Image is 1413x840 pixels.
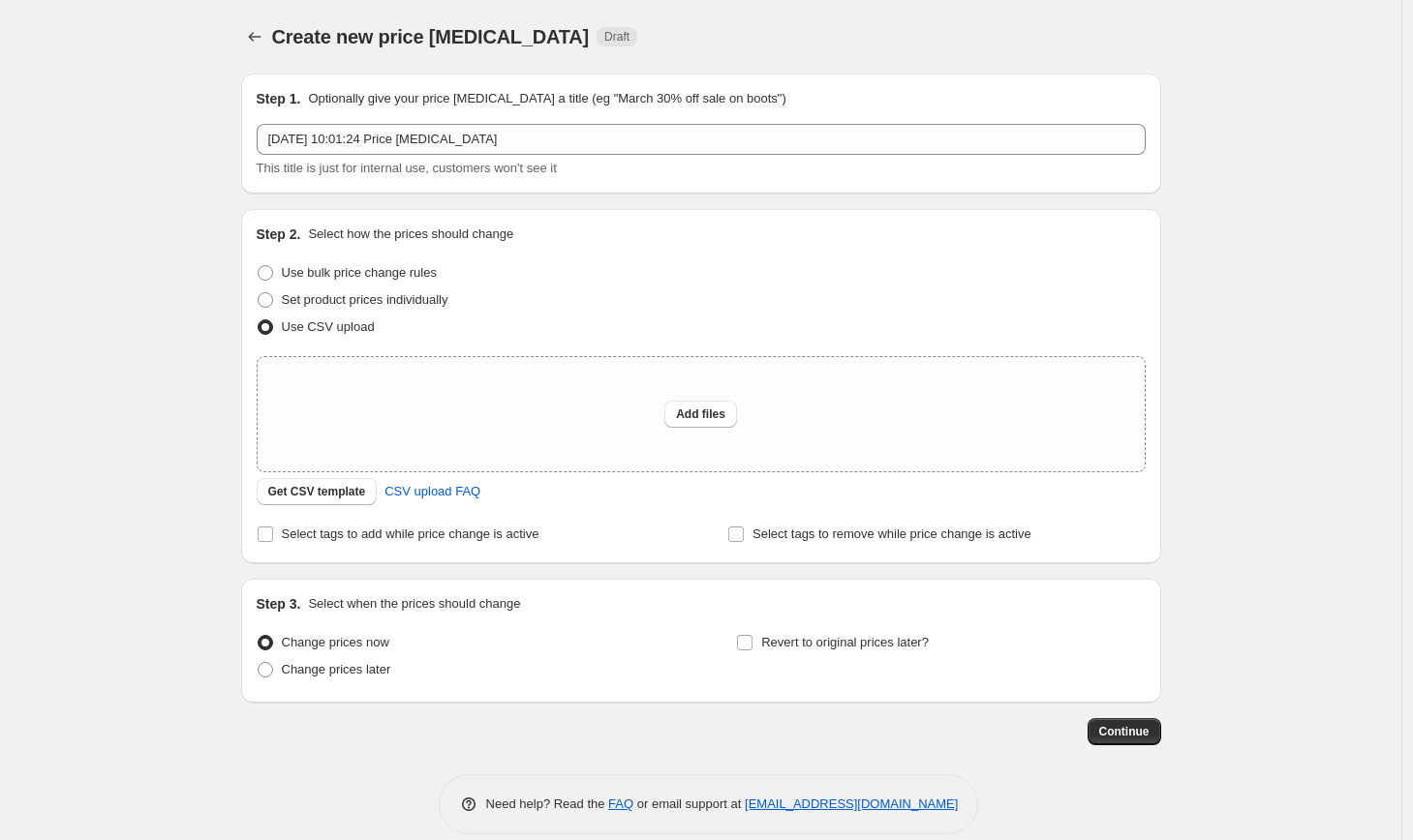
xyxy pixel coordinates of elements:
[308,594,520,614] p: Select when the prices should change
[373,476,492,507] a: CSV upload FAQ
[486,796,609,811] span: Need help? Read the
[257,594,301,614] h2: Step 3.
[257,89,301,108] h2: Step 1.
[272,26,590,47] span: Create new price [MEDICAL_DATA]
[384,482,480,501] span: CSV upload FAQ
[745,796,958,811] a: [EMAIL_ADDRESS][DOMAIN_NAME]
[282,292,448,307] span: Set product prices individually
[608,796,633,811] a: FAQ
[1099,724,1150,739] span: Continue
[633,796,745,811] span: or email support at
[676,406,725,422] span: Add files
[257,161,557,175] span: This title is just for internal use, customers won't see it
[257,124,1146,155] input: 30% off holiday sale
[761,635,929,649] span: Revert to original prices later?
[1088,718,1161,745] button: Continue
[241,23,268,50] button: Price change jobs
[308,89,785,108] p: Optionally give your price [MEDICAL_DATA] a title (eg "March 30% off sale on boots")
[268,484,366,499] span: Get CSV template
[257,478,378,505] button: Get CSV template
[282,662,391,676] span: Change prices later
[282,319,375,334] span: Use CSV upload
[664,401,737,428] button: Add files
[753,526,1031,541] span: Select tags to remove while price change is active
[282,635,389,649] span: Change prices now
[282,265,437,280] span: Use bulk price change rules
[308,225,513,244] p: Select how the prices should change
[257,225,301,244] h2: Step 2.
[604,29,630,45] span: Draft
[282,526,539,541] span: Select tags to add while price change is active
